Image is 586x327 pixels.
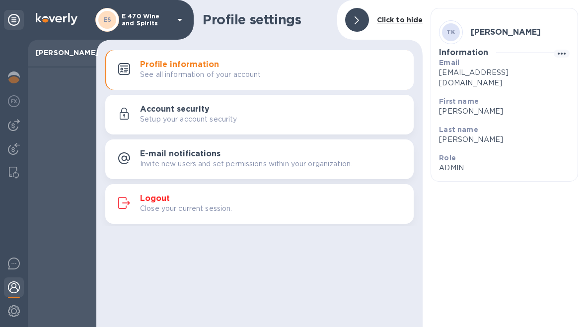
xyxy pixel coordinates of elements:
[140,194,170,203] h3: Logout
[439,16,570,48] div: TK[PERSON_NAME]
[140,159,352,169] p: Invite new users and set permissions within your organization.
[105,50,414,90] button: Profile informationSee all information of your account
[439,106,562,117] p: [PERSON_NAME]
[140,203,232,214] p: Close your current session.
[439,97,479,105] b: First name
[8,95,20,107] img: Foreign exchange
[105,95,414,134] button: Account securitySetup your account security
[439,154,456,162] b: Role
[439,163,562,173] p: ADMIN
[439,134,562,145] p: [PERSON_NAME]
[439,48,488,58] h3: Information
[377,16,423,24] b: Click to hide
[439,59,459,66] b: Email
[103,16,112,23] b: ES
[140,105,210,114] h3: Account security
[140,114,237,125] p: Setup your account security
[203,12,329,28] h1: Profile settings
[446,28,456,36] b: TK
[140,149,220,159] h3: E-mail notifications
[105,139,414,179] button: E-mail notificationsInvite new users and set permissions within your organization.
[36,48,88,58] p: [PERSON_NAME]
[140,60,219,69] h3: Profile information
[140,69,261,80] p: See all information of your account
[36,13,77,25] img: Logo
[439,67,562,88] p: [EMAIL_ADDRESS][DOMAIN_NAME]
[4,10,24,30] div: Unpin categories
[471,28,541,37] h3: [PERSON_NAME]
[105,184,414,224] button: LogoutClose your current session.
[439,126,478,133] b: Last name
[122,13,171,27] p: E 470 Wine and Spirits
